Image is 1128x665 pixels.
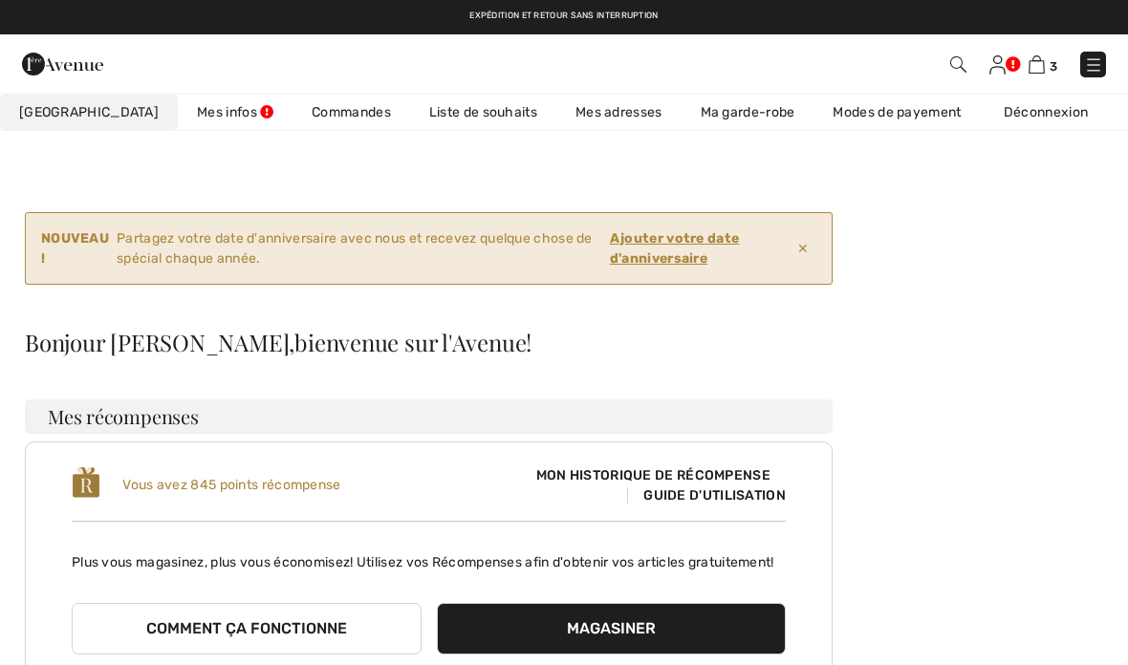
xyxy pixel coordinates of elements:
[122,477,340,493] span: Vous avez 845 points récompense
[22,45,103,83] img: 1ère Avenue
[1084,55,1103,75] img: Menu
[521,465,786,485] span: Mon historique de récompense
[72,603,422,654] button: Comment ça fonctionne
[610,230,739,267] ins: Ajouter votre date d'anniversaire
[556,95,682,130] a: Mes adresses
[41,228,109,268] strong: NOUVEAU !
[25,399,833,434] h3: Mes récompenses
[72,465,100,500] img: loyalty_logo_r.svg
[22,54,103,72] a: 1ère Avenue
[790,231,816,267] span: ✕
[178,95,293,130] a: Mes infos
[1050,59,1057,74] span: 3
[25,331,833,354] div: Bonjour [PERSON_NAME],
[682,95,814,130] a: Ma garde-robe
[1029,53,1057,75] a: 3
[72,537,786,572] p: Plus vous magasinez, plus vous économisez! Utilisez vos Récompenses afin d'obtenir vos articles g...
[294,327,531,357] span: bienvenue sur l'Avenue!
[410,95,556,130] a: Liste de souhaits
[41,228,790,268] div: Partagez votre date d'anniversaire avec nous et recevez quelque chose de spécial chaque année.
[293,95,410,130] a: Commandes
[989,55,1006,75] img: Mes infos
[437,603,787,654] button: Magasiner
[985,95,1126,130] a: Déconnexion
[950,56,966,73] img: Recherche
[1029,55,1045,74] img: Panier d'achat
[627,487,786,504] span: Guide d'utilisation
[813,95,980,130] a: Modes de payement
[19,102,159,122] span: [GEOGRAPHIC_DATA]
